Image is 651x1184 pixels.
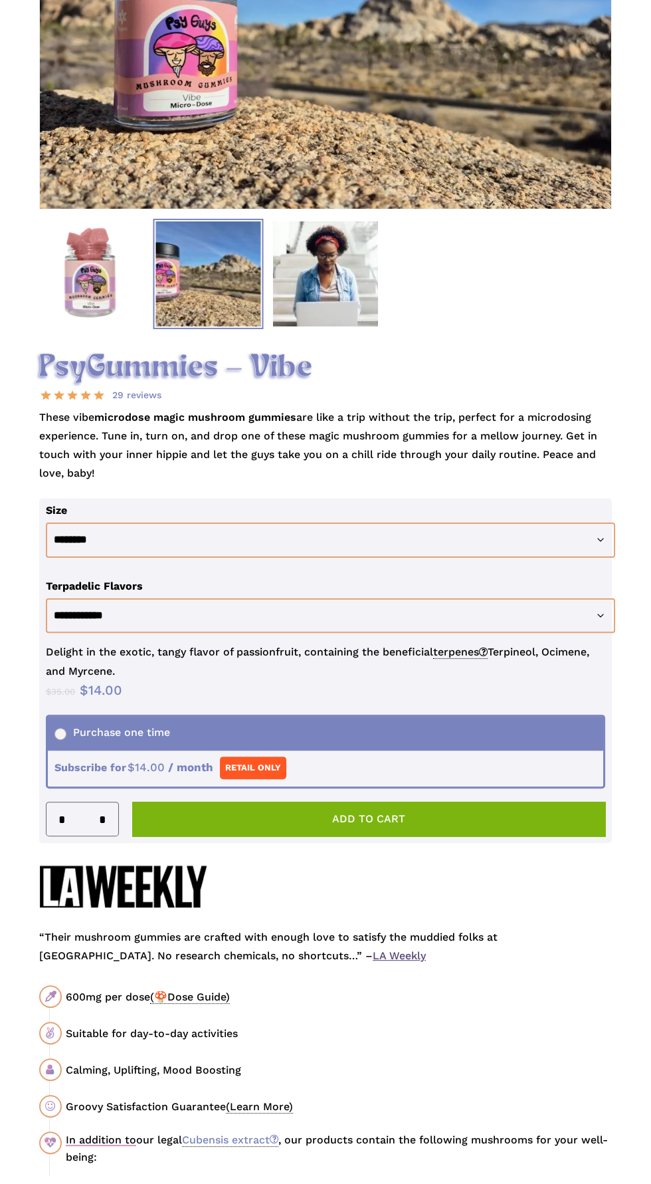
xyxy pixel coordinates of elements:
[46,504,67,517] label: Size
[94,411,296,423] strong: microdose magic mushroom gummies
[66,1098,612,1115] div: Groovy Satisfaction Guarantee
[433,646,488,659] span: terpenes
[39,865,207,908] img: La Weekly Logo
[46,644,605,681] p: Delight in the exotic, tangy flavor of passionfruit, containing the beneficial Terpineol, Ocimene...
[80,683,88,699] span: $
[66,1133,136,1146] u: In addition to
[150,991,230,1004] span: (🍄Dose Guide)
[66,1062,612,1078] div: Calming, Uplifting, Mood Boosting
[66,989,612,1005] div: 600mg per dose
[153,219,263,329] img: PsyGuys Microdose Mushroom gummies jar on rocky desert landscape
[226,1100,293,1114] span: (Learn More)
[373,949,426,962] a: LA Weekly
[39,350,612,386] h2: PsyGummies – Vibe
[46,580,143,592] label: Terpadelic Flavors
[66,1131,612,1166] div: our legal , our products contain the following mushrooms for your well-being:
[46,687,75,697] bdi: 35.00
[39,408,612,499] p: These vibe are like a trip without the trip, perfect for a microdosing experience. Tune in, turn ...
[80,683,122,699] bdi: 14.00
[132,802,605,837] button: Add to cart
[182,1133,278,1147] a: Cubensis extract
[36,219,146,329] img: Passionfruit microdose magic mushroom gummies in a PsyGuys branded jar
[270,219,381,329] img: A woman in a denim shirt and red headband using a laptop on stairs.
[70,803,95,836] input: Product quantity
[66,1025,612,1042] div: Suitable for day-to-day activities
[39,928,612,965] p: “Their mushroom gummies are crafted with enough love to satisfy the muddied folks at [GEOGRAPHIC_...
[54,727,170,739] span: Purchase one time
[46,687,51,697] span: $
